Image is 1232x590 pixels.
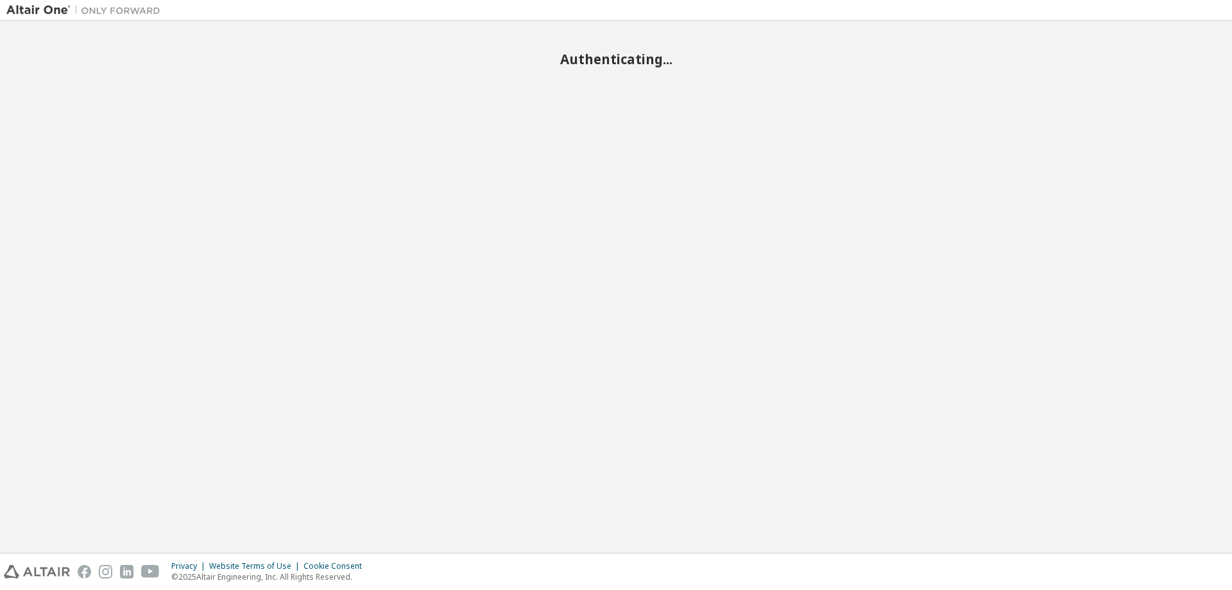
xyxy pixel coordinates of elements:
div: Website Terms of Use [209,561,304,571]
img: facebook.svg [78,565,91,578]
div: Cookie Consent [304,561,370,571]
p: © 2025 Altair Engineering, Inc. All Rights Reserved. [171,571,370,582]
img: linkedin.svg [120,565,133,578]
div: Privacy [171,561,209,571]
img: youtube.svg [141,565,160,578]
img: Altair One [6,4,167,17]
h2: Authenticating... [6,51,1226,67]
img: altair_logo.svg [4,565,70,578]
img: instagram.svg [99,565,112,578]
